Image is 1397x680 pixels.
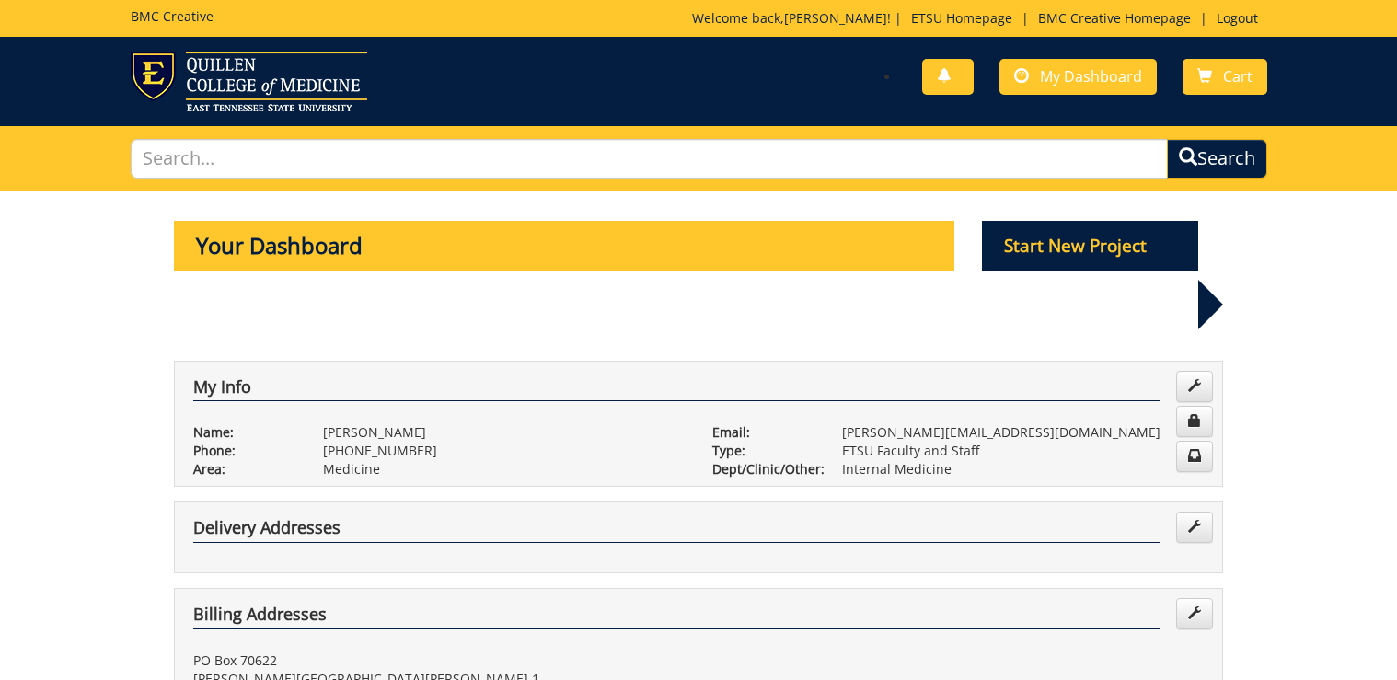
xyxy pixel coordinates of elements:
[784,9,887,27] a: [PERSON_NAME]
[193,442,295,460] p: Phone:
[842,460,1204,478] p: Internal Medicine
[1207,9,1267,27] a: Logout
[193,519,1160,543] h4: Delivery Addresses
[193,605,1160,629] h4: Billing Addresses
[131,52,367,111] img: ETSU logo
[131,139,1168,179] input: Search...
[692,9,1267,28] p: Welcome back, ! | | |
[712,460,814,478] p: Dept/Clinic/Other:
[193,651,685,670] p: PO Box 70622
[842,423,1204,442] p: [PERSON_NAME][EMAIL_ADDRESS][DOMAIN_NAME]
[1223,66,1253,86] span: Cart
[902,9,1022,27] a: ETSU Homepage
[1176,598,1213,629] a: Edit Addresses
[1029,9,1200,27] a: BMC Creative Homepage
[1176,406,1213,437] a: Change Password
[1183,59,1267,95] a: Cart
[131,9,214,23] h5: BMC Creative
[174,221,954,271] p: Your Dashboard
[1040,66,1142,86] span: My Dashboard
[712,423,814,442] p: Email:
[842,442,1204,460] p: ETSU Faculty and Staff
[712,442,814,460] p: Type:
[193,423,295,442] p: Name:
[1167,139,1267,179] button: Search
[999,59,1157,95] a: My Dashboard
[1176,441,1213,472] a: Change Communication Preferences
[323,460,685,478] p: Medicine
[1176,512,1213,543] a: Edit Addresses
[323,423,685,442] p: [PERSON_NAME]
[193,460,295,478] p: Area:
[193,378,1160,402] h4: My Info
[982,221,1199,271] p: Start New Project
[323,442,685,460] p: [PHONE_NUMBER]
[1176,371,1213,402] a: Edit Info
[982,238,1199,256] a: Start New Project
